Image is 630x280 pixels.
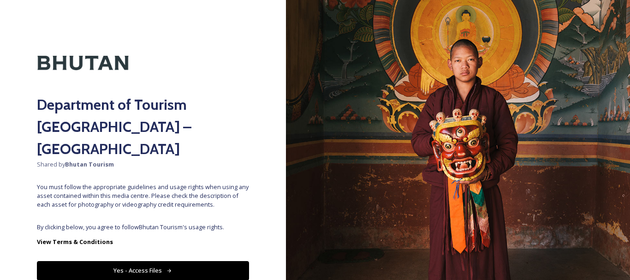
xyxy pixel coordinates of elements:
a: View Terms & Conditions [37,236,249,247]
span: You must follow the appropriate guidelines and usage rights when using any asset contained within... [37,183,249,209]
button: Yes - Access Files [37,261,249,280]
strong: Bhutan Tourism [65,160,114,168]
span: By clicking below, you agree to follow Bhutan Tourism 's usage rights. [37,223,249,232]
img: Kingdom-of-Bhutan-Logo.png [37,37,129,89]
h2: Department of Tourism [GEOGRAPHIC_DATA] – [GEOGRAPHIC_DATA] [37,94,249,160]
span: Shared by [37,160,249,169]
strong: View Terms & Conditions [37,238,113,246]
